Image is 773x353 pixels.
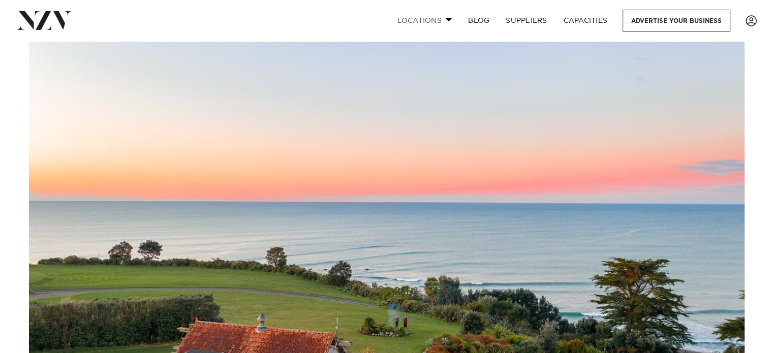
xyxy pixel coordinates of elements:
[460,10,498,31] a: BLOG
[16,11,72,29] img: nzv-logo.png
[389,10,460,31] a: Locations
[498,10,555,31] a: SUPPLIERS
[555,10,616,31] a: Capacities
[623,10,730,31] a: Advertise your business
